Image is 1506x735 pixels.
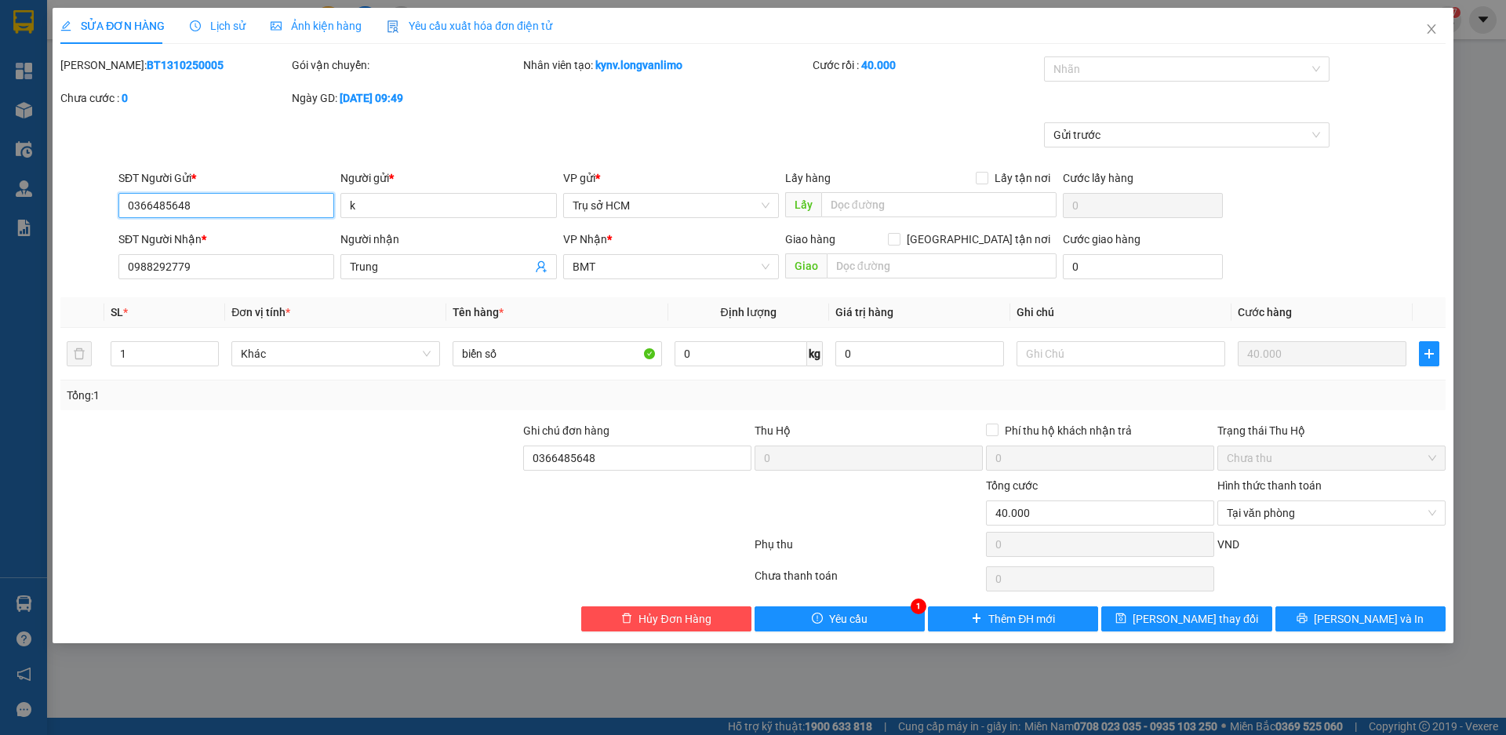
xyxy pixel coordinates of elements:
[1275,606,1446,631] button: printer[PERSON_NAME] và In
[340,169,556,187] div: Người gửi
[971,613,982,625] span: plus
[523,424,609,437] label: Ghi chú đơn hàng
[812,613,823,625] span: exclamation-circle
[785,253,827,278] span: Giao
[1420,347,1439,360] span: plus
[241,342,431,366] span: Khác
[573,194,769,217] span: Trụ sở HCM
[835,306,893,318] span: Giá trị hàng
[1217,538,1239,551] span: VND
[1063,233,1140,246] label: Cước giao hàng
[813,56,1041,74] div: Cước rồi :
[271,20,282,31] span: picture
[147,59,224,71] b: BT1310250005
[827,253,1057,278] input: Dọc đường
[535,260,547,273] span: user-add
[999,422,1138,439] span: Phí thu hộ khách nhận trả
[988,169,1057,187] span: Lấy tận nơi
[1425,23,1438,35] span: close
[785,172,831,184] span: Lấy hàng
[1314,610,1424,628] span: [PERSON_NAME] và In
[753,536,984,563] div: Phụ thu
[755,606,925,631] button: exclamation-circleYêu cầu
[928,606,1098,631] button: plusThêm ĐH mới
[1063,254,1223,279] input: Cước giao hàng
[638,610,711,628] span: Hủy Đơn Hàng
[1133,610,1258,628] span: [PERSON_NAME] thay đổi
[721,306,777,318] span: Định lượng
[292,56,520,74] div: Gói vận chuyển:
[1010,297,1231,328] th: Ghi chú
[1217,422,1446,439] div: Trạng thái Thu Hộ
[60,20,71,31] span: edit
[453,306,504,318] span: Tên hàng
[1053,123,1321,147] span: Gửi trước
[785,233,835,246] span: Giao hàng
[118,169,334,187] div: SĐT Người Gửi
[563,169,779,187] div: VP gửi
[563,233,607,246] span: VP Nhận
[292,89,520,107] div: Ngày GD:
[271,20,362,32] span: Ảnh kiện hàng
[1238,341,1406,366] input: 0
[1017,341,1225,366] input: Ghi Chú
[1419,341,1439,366] button: plus
[1063,172,1133,184] label: Cước lấy hàng
[60,20,165,32] span: SỬA ĐƠN HÀNG
[581,606,751,631] button: deleteHủy Đơn Hàng
[60,89,289,107] div: Chưa cước :
[190,20,201,31] span: clock-circle
[988,610,1055,628] span: Thêm ĐH mới
[1238,306,1292,318] span: Cước hàng
[1297,613,1308,625] span: printer
[523,446,751,471] input: Ghi chú đơn hàng
[861,59,896,71] b: 40.000
[807,341,823,366] span: kg
[595,59,682,71] b: kynv.longvanlimo
[986,479,1038,492] span: Tổng cước
[1115,613,1126,625] span: save
[900,231,1057,248] span: [GEOGRAPHIC_DATA] tận nơi
[573,255,769,278] span: BMT
[111,306,123,318] span: SL
[190,20,246,32] span: Lịch sử
[387,20,552,32] span: Yêu cầu xuất hóa đơn điện tử
[829,610,868,628] span: Yêu cầu
[1227,501,1436,525] span: Tại văn phòng
[785,192,821,217] span: Lấy
[340,92,403,104] b: [DATE] 09:49
[821,192,1057,217] input: Dọc đường
[1217,479,1322,492] label: Hình thức thanh toán
[67,387,581,404] div: Tổng: 1
[118,231,334,248] div: SĐT Người Nhận
[755,424,791,437] span: Thu Hộ
[67,341,92,366] button: delete
[387,20,399,33] img: icon
[523,56,809,74] div: Nhân viên tạo:
[1101,606,1271,631] button: save[PERSON_NAME] thay đổi
[621,613,632,625] span: delete
[753,567,984,595] div: Chưa thanh toán
[911,599,926,614] div: 1
[1063,193,1223,218] input: Cước lấy hàng
[340,231,556,248] div: Người nhận
[60,56,289,74] div: [PERSON_NAME]:
[1410,8,1453,52] button: Close
[453,341,661,366] input: VD: Bàn, Ghế
[1227,446,1436,470] span: Chưa thu
[231,306,290,318] span: Đơn vị tính
[122,92,128,104] b: 0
